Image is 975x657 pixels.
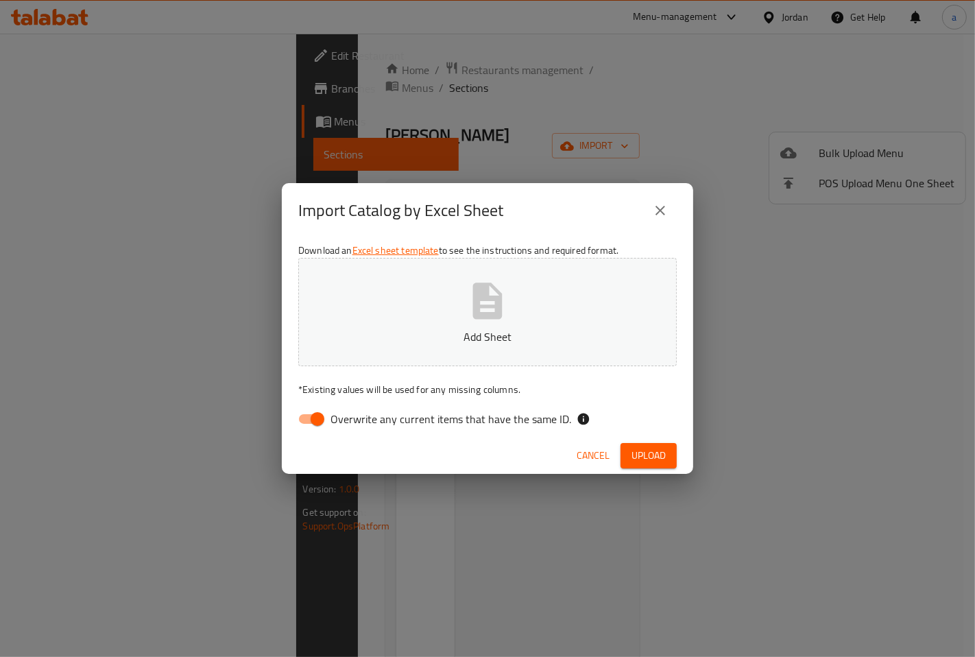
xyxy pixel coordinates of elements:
[644,194,677,227] button: close
[352,241,439,259] a: Excel sheet template
[320,328,655,345] p: Add Sheet
[298,258,677,366] button: Add Sheet
[631,447,666,464] span: Upload
[571,443,615,468] button: Cancel
[282,238,693,437] div: Download an to see the instructions and required format.
[577,412,590,426] svg: If the overwrite option isn't selected, then the items that match an existing ID will be ignored ...
[298,383,677,396] p: Existing values will be used for any missing columns.
[577,447,610,464] span: Cancel
[621,443,677,468] button: Upload
[298,200,503,222] h2: Import Catalog by Excel Sheet
[330,411,571,427] span: Overwrite any current items that have the same ID.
